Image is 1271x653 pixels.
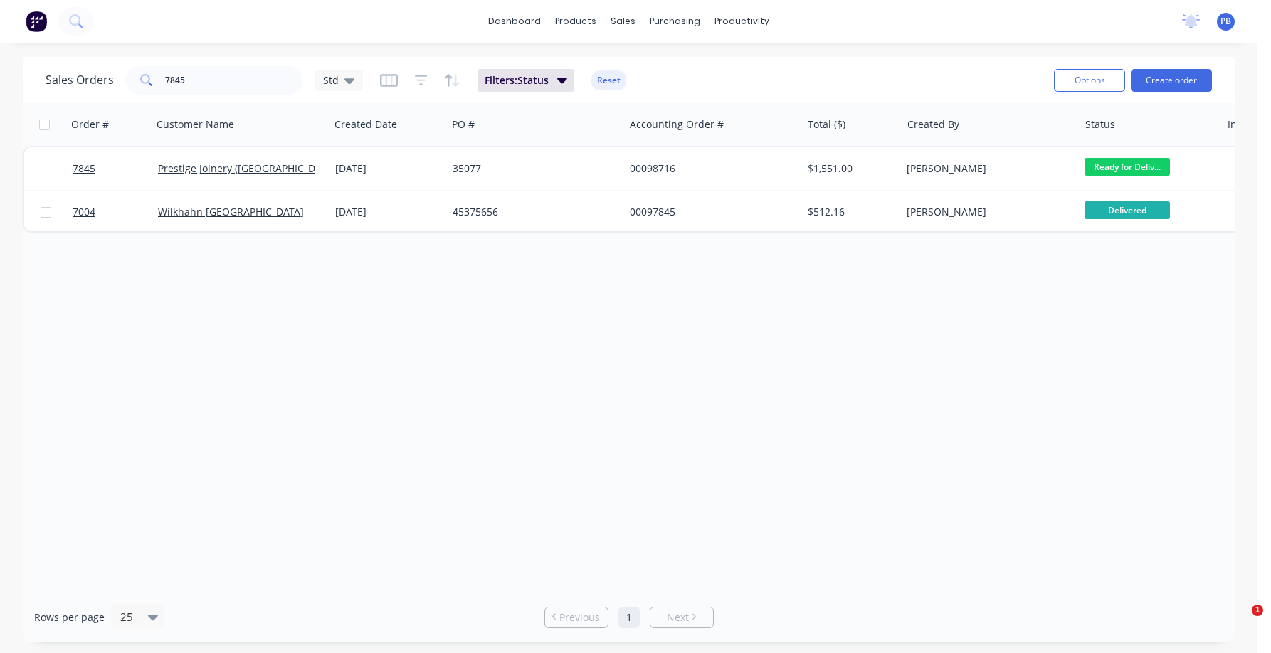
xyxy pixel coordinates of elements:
[1220,15,1231,28] span: PB
[335,205,441,219] div: [DATE]
[618,607,640,628] a: Page 1 is your current page
[667,610,689,625] span: Next
[559,610,600,625] span: Previous
[1131,69,1212,92] button: Create order
[907,117,959,132] div: Created By
[334,117,397,132] div: Created Date
[335,161,441,176] div: [DATE]
[1252,605,1263,616] span: 1
[478,69,574,92] button: Filters:Status
[73,205,95,219] span: 7004
[707,11,776,32] div: productivity
[548,11,603,32] div: products
[603,11,643,32] div: sales
[643,11,707,32] div: purchasing
[808,161,891,176] div: $1,551.00
[73,191,158,233] a: 7004
[158,161,374,175] a: Prestige Joinery ([GEOGRAPHIC_DATA]) Pty Ltd
[485,73,549,87] span: Filters: Status
[1085,158,1170,176] span: Ready for Deliv...
[481,11,548,32] a: dashboard
[73,161,95,176] span: 7845
[165,66,304,95] input: Search...
[71,117,109,132] div: Order #
[907,205,1065,219] div: [PERSON_NAME]
[630,205,788,219] div: 00097845
[157,117,234,132] div: Customer Name
[73,147,158,190] a: 7845
[323,73,339,87] span: Std
[907,161,1065,176] div: [PERSON_NAME]
[630,117,724,132] div: Accounting Order #
[1054,69,1125,92] button: Options
[453,205,611,219] div: 45375656
[630,161,788,176] div: 00098716
[539,607,719,628] ul: Pagination
[158,205,304,218] a: Wilkhahn [GEOGRAPHIC_DATA]
[1085,117,1115,132] div: Status
[1085,201,1170,219] span: Delivered
[545,610,608,625] a: Previous page
[591,70,626,90] button: Reset
[1223,605,1257,639] iframe: Intercom live chat
[808,117,845,132] div: Total ($)
[46,73,114,87] h1: Sales Orders
[650,610,713,625] a: Next page
[34,610,105,625] span: Rows per page
[26,11,47,32] img: Factory
[452,117,475,132] div: PO #
[808,205,891,219] div: $512.16
[453,161,611,176] div: 35077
